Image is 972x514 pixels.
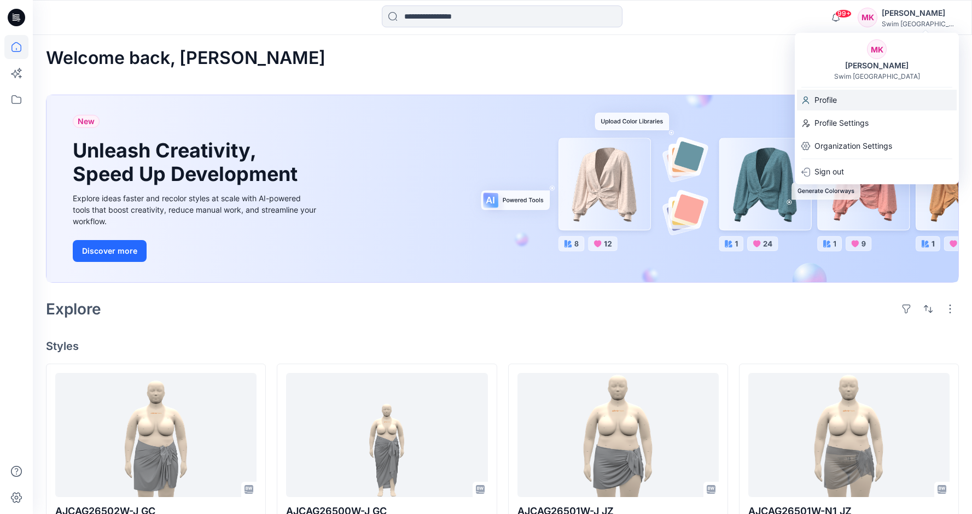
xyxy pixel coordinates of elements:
[795,136,959,156] a: Organization Settings
[73,192,319,227] div: Explore ideas faster and recolor styles at scale with AI-powered tools that boost creativity, red...
[55,373,257,497] a: AJCAG26502W-J GC
[814,113,869,133] p: Profile Settings
[286,373,487,497] a: AJCAG26500W-J GC
[46,48,325,68] h2: Welcome back, [PERSON_NAME]
[858,8,877,27] div: MK
[882,7,958,20] div: [PERSON_NAME]
[814,90,837,110] p: Profile
[839,59,915,72] div: [PERSON_NAME]
[795,113,959,133] a: Profile Settings
[748,373,950,497] a: AJCAG26501W-N1 JZ
[795,90,959,110] a: Profile
[814,136,892,156] p: Organization Settings
[73,139,302,186] h1: Unleash Creativity, Speed Up Development
[517,373,719,497] a: AJCAG26501W-J JZ
[814,161,844,182] p: Sign out
[73,240,319,262] a: Discover more
[78,115,95,128] span: New
[46,340,959,353] h4: Styles
[835,9,852,18] span: 99+
[882,20,958,28] div: Swim [GEOGRAPHIC_DATA]
[834,72,920,80] div: Swim [GEOGRAPHIC_DATA]
[46,300,101,318] h2: Explore
[73,240,147,262] button: Discover more
[867,39,887,59] div: MK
